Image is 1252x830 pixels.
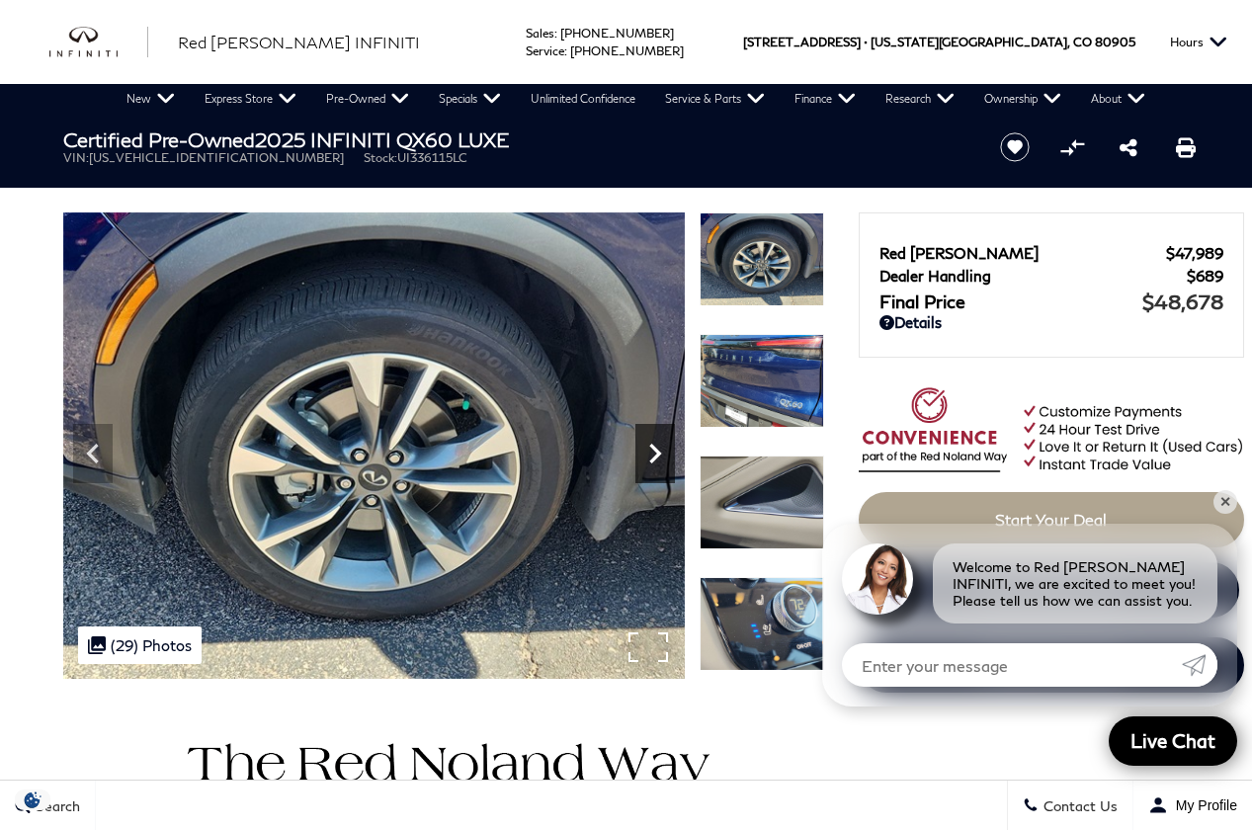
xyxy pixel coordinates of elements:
[31,797,80,814] span: Search
[933,543,1217,623] div: Welcome to Red [PERSON_NAME] INFINITI, we are excited to meet you! Please tell us how we can assi...
[89,150,344,165] span: [US_VEHICLE_IDENTIFICATION_NUMBER]
[516,84,650,114] a: Unlimited Confidence
[842,643,1182,687] input: Enter your message
[560,26,674,41] a: [PHONE_NUMBER]
[112,84,1160,114] nav: Main Navigation
[879,290,1223,313] a: Final Price $48,678
[73,424,113,483] div: Previous
[969,84,1076,114] a: Ownership
[63,150,89,165] span: VIN:
[424,84,516,114] a: Specials
[526,26,554,41] span: Sales
[871,84,969,114] a: Research
[700,334,824,428] img: Certified Used 2025 Grand Blue INFINITI LUXE image 27
[311,84,424,114] a: Pre-Owned
[879,267,1187,285] span: Dealer Handling
[879,244,1166,262] span: Red [PERSON_NAME]
[879,290,1142,312] span: Final Price
[700,212,824,306] img: Certified Used 2025 Grand Blue INFINITI LUXE image 26
[1133,781,1252,830] button: Open user profile menu
[63,127,255,151] strong: Certified Pre-Owned
[993,131,1037,163] button: Save vehicle
[1187,267,1223,285] span: $689
[650,84,780,114] a: Service & Parts
[995,510,1107,529] span: Start Your Deal
[1168,797,1237,813] span: My Profile
[1166,244,1223,262] span: $47,989
[700,456,824,549] img: Certified Used 2025 Grand Blue INFINITI LUXE image 28
[859,492,1244,547] a: Start Your Deal
[1109,716,1237,766] a: Live Chat
[700,577,824,671] img: Certified Used 2025 Grand Blue INFINITI LUXE image 29
[178,31,420,54] a: Red [PERSON_NAME] INFINITI
[190,84,311,114] a: Express Store
[842,543,913,615] img: Agent profile photo
[879,267,1223,285] a: Dealer Handling $689
[564,43,567,58] span: :
[178,33,420,51] span: Red [PERSON_NAME] INFINITI
[526,43,564,58] span: Service
[63,128,967,150] h1: 2025 INFINITI QX60 LUXE
[1039,797,1118,814] span: Contact Us
[879,313,1223,331] a: Details
[78,626,202,664] div: (29) Photos
[570,43,684,58] a: [PHONE_NUMBER]
[112,84,190,114] a: New
[635,424,675,483] div: Next
[364,150,397,165] span: Stock:
[743,35,1135,49] a: [STREET_ADDRESS] • [US_STATE][GEOGRAPHIC_DATA], CO 80905
[1121,728,1225,753] span: Live Chat
[879,244,1223,262] a: Red [PERSON_NAME] $47,989
[10,789,55,810] img: Opt-Out Icon
[1142,290,1223,313] span: $48,678
[1057,132,1087,162] button: Compare Vehicle
[1120,135,1137,159] a: Share this Certified Pre-Owned 2025 INFINITI QX60 LUXE
[49,27,148,58] a: infiniti
[554,26,557,41] span: :
[49,27,148,58] img: INFINITI
[63,212,685,679] img: Certified Used 2025 Grand Blue INFINITI LUXE image 26
[1182,643,1217,687] a: Submit
[1176,135,1196,159] a: Print this Certified Pre-Owned 2025 INFINITI QX60 LUXE
[780,84,871,114] a: Finance
[397,150,467,165] span: UI336115LC
[10,789,55,810] section: Click to Open Cookie Consent Modal
[1076,84,1160,114] a: About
